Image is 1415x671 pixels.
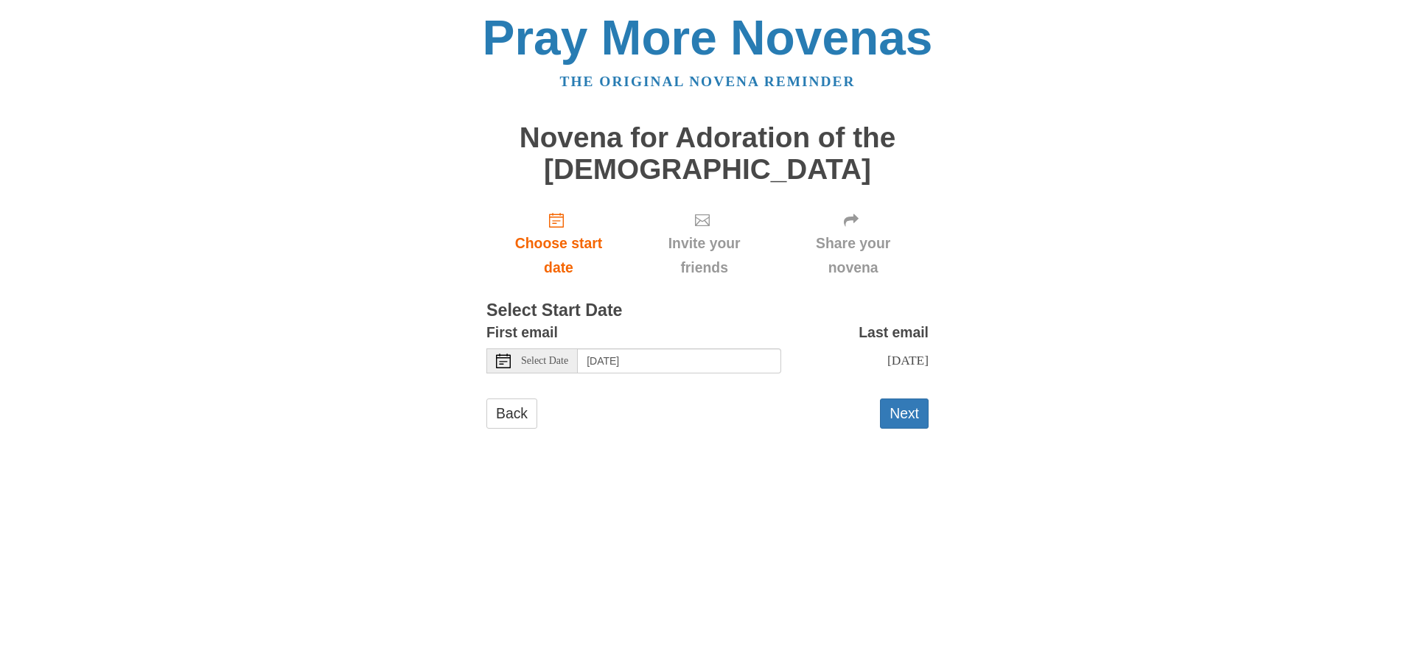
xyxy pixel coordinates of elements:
[560,74,856,89] a: The original novena reminder
[859,320,929,345] label: Last email
[486,301,929,320] h3: Select Start Date
[486,398,537,429] a: Back
[887,353,929,368] span: [DATE]
[792,231,914,280] span: Share your novena
[486,200,631,287] a: Choose start date
[501,231,616,280] span: Choose start date
[880,398,929,429] button: Next
[486,320,558,345] label: First email
[778,200,929,287] div: Click "Next" to confirm your start date first.
[646,231,763,280] span: Invite your friends
[631,200,778,287] div: Click "Next" to confirm your start date first.
[483,10,933,65] a: Pray More Novenas
[486,122,929,185] h1: Novena for Adoration of the [DEMOGRAPHIC_DATA]
[521,356,568,366] span: Select Date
